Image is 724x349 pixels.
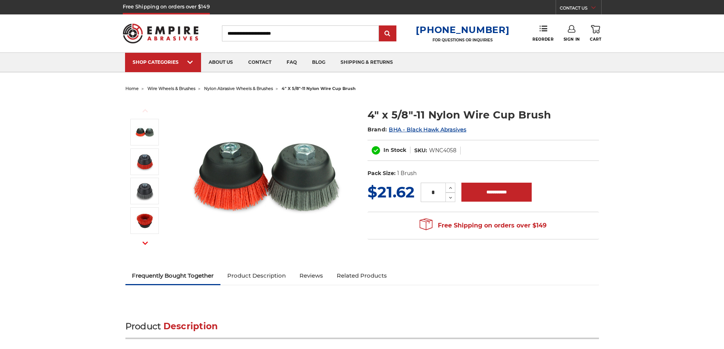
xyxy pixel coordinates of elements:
[368,169,396,177] dt: Pack Size:
[532,25,553,41] a: Reorder
[429,147,456,155] dd: WNC4058
[125,86,139,91] a: home
[368,107,599,122] h1: 4" x 5/8"-11 Nylon Wire Cup Brush
[135,211,154,230] img: red nylon wire bristle cup brush 4 inch
[560,4,601,14] a: CONTACT US
[420,218,547,233] span: Free Shipping on orders over $149
[333,53,401,72] a: shipping & returns
[136,235,154,251] button: Next
[293,267,330,284] a: Reviews
[201,53,241,72] a: about us
[133,59,193,65] div: SHOP CATEGORIES
[368,126,387,133] span: Brand:
[564,37,580,42] span: Sign In
[220,267,293,284] a: Product Description
[279,53,304,72] a: faq
[590,37,601,42] span: Cart
[135,152,154,171] img: 4" Nylon Cup Brush, red medium
[163,321,218,332] span: Description
[383,147,406,153] span: In Stock
[330,267,394,284] a: Related Products
[380,26,395,41] input: Submit
[590,25,601,42] a: Cart
[416,24,509,35] a: [PHONE_NUMBER]
[532,37,553,42] span: Reorder
[136,103,154,119] button: Previous
[282,86,356,91] span: 4" x 5/8"-11 nylon wire cup brush
[241,53,279,72] a: contact
[125,321,161,332] span: Product
[135,123,154,142] img: 4" x 5/8"-11 Nylon Wire Cup Brushes
[125,267,221,284] a: Frequently Bought Together
[304,53,333,72] a: blog
[368,183,415,201] span: $21.62
[147,86,195,91] a: wire wheels & brushes
[204,86,273,91] a: nylon abrasive wheels & brushes
[397,169,417,177] dd: 1 Brush
[416,38,509,43] p: FOR QUESTIONS OR INQUIRIES
[123,19,199,48] img: Empire Abrasives
[414,147,427,155] dt: SKU:
[190,99,342,251] img: 4" x 5/8"-11 Nylon Wire Cup Brushes
[389,126,466,133] a: BHA - Black Hawk Abrasives
[135,182,154,201] img: 4" Nylon Cup Brush, gray coarse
